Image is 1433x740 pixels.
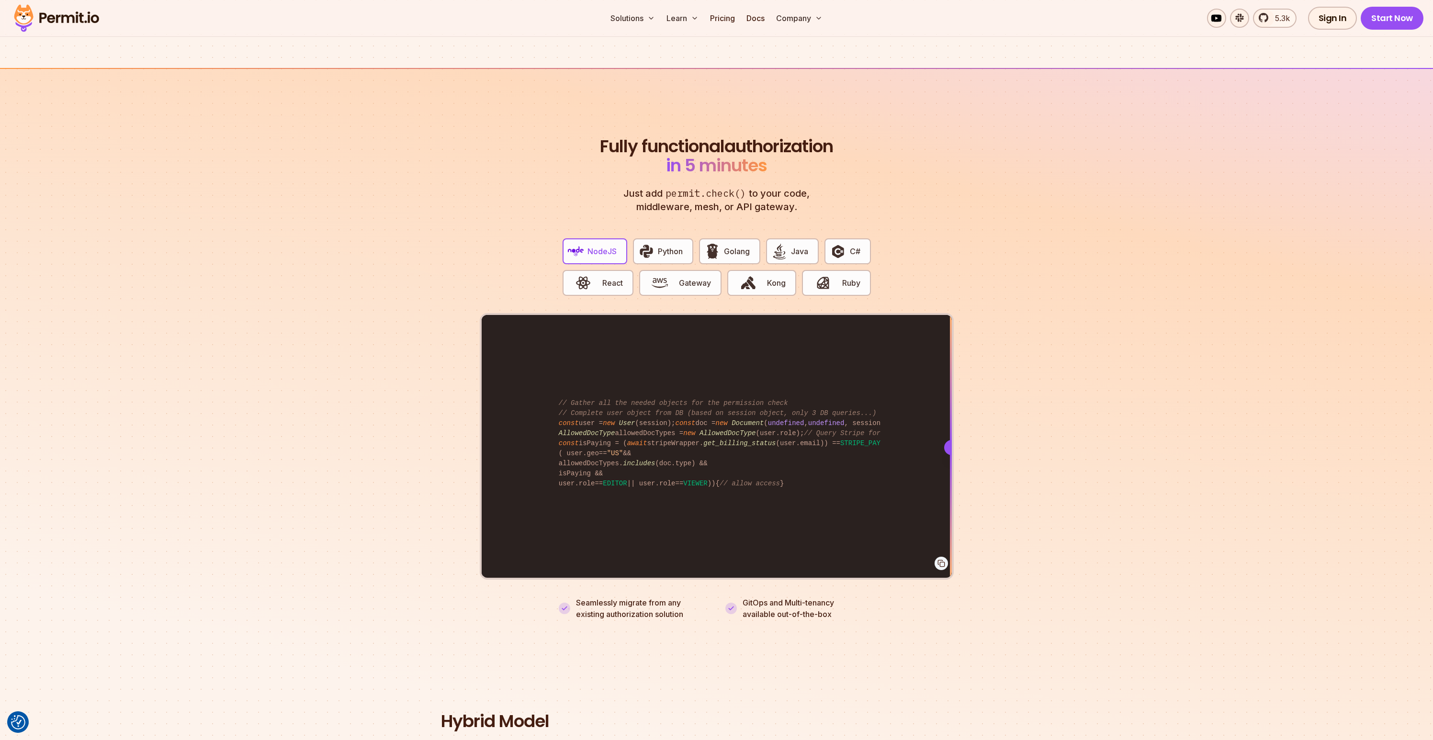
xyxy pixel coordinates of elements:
button: Solutions [607,9,659,28]
img: NodeJS [568,243,584,259]
a: Sign In [1308,7,1357,30]
span: // allow access [720,480,780,487]
span: User [619,419,635,427]
code: user = (session); doc = ( , , session. ); allowedDocTypes = (user. ); isPaying = ( stripeWrapper.... [552,391,881,496]
span: new [683,429,695,437]
p: GitOps and Multi-tenancy available out-of-the-box [743,597,834,620]
span: undefined [768,419,804,427]
span: geo [587,449,599,457]
span: AllowedDocType [559,429,615,437]
p: Seamlessly migrate from any existing authorization solution [576,597,708,620]
span: Gateway [679,277,711,289]
span: type [675,460,691,467]
span: role [659,480,676,487]
span: new [716,419,728,427]
span: includes [623,460,655,467]
span: await [627,439,647,447]
span: Fully functional [600,137,724,156]
span: Python [658,246,683,257]
img: Permit logo [10,2,103,34]
span: NodeJS [587,246,617,257]
span: Kong [767,277,786,289]
span: EDITOR [603,480,627,487]
img: Gateway [652,275,668,291]
a: Start Now [1361,7,1423,30]
button: Company [772,9,826,28]
span: "US" [607,449,623,457]
p: Just add to your code, middleware, mesh, or API gateway. [613,187,820,213]
span: new [603,419,615,427]
span: Document [732,419,764,427]
span: get_billing_status [703,439,776,447]
button: Consent Preferences [11,715,25,729]
span: 5.3k [1269,12,1290,24]
img: React [575,275,591,291]
span: // Query Stripe for live data (hope it's not too slow) [804,429,1021,437]
span: undefined [808,419,845,427]
span: Golang [724,246,750,257]
span: React [602,277,623,289]
img: Java [771,243,788,259]
span: const [559,419,579,427]
span: VIEWER [683,480,707,487]
span: role [780,429,796,437]
img: Golang [704,243,721,259]
img: Python [638,243,654,259]
span: const [675,419,695,427]
span: Java [791,246,808,257]
img: Revisit consent button [11,715,25,729]
span: const [559,439,579,447]
span: Ruby [842,277,860,289]
h2: authorization [598,137,835,175]
span: role [579,480,595,487]
span: permit.check() [663,187,749,201]
span: C# [850,246,860,257]
span: STRIPE_PAYING [840,439,892,447]
span: // Gather all the needed objects for the permission check [559,399,788,407]
h2: Hybrid Model [441,712,993,731]
span: // Complete user object from DB (based on session object, only 3 DB queries...) [559,409,877,417]
img: Ruby [815,275,831,291]
a: Pricing [706,9,739,28]
button: Learn [663,9,702,28]
span: in 5 minutes [666,153,767,178]
img: C# [830,243,846,259]
img: Kong [740,275,756,291]
a: Docs [743,9,768,28]
span: AllowedDocType [700,429,756,437]
span: email [800,439,820,447]
a: 5.3k [1253,9,1297,28]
